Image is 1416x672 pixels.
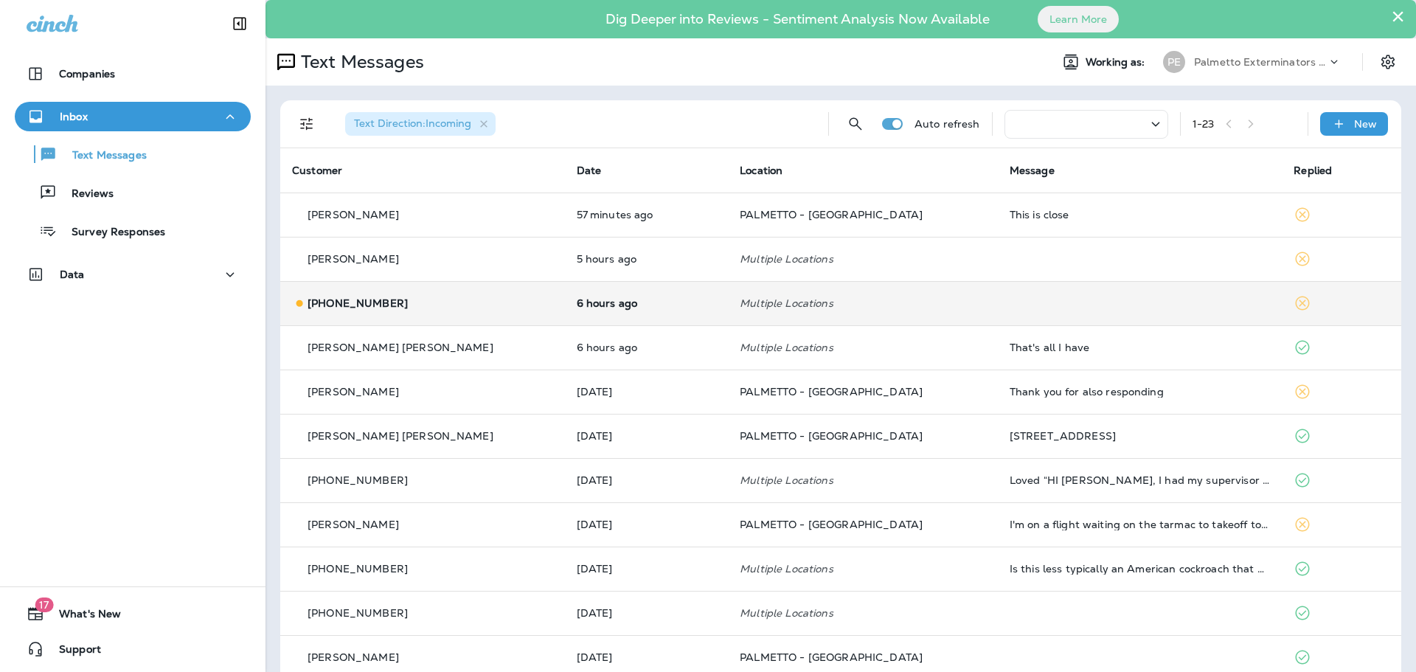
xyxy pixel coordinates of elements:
p: Sep 29, 2025 02:26 PM [577,386,717,398]
p: Companies [59,68,115,80]
div: Is this less typically an American cockroach that would suddenly appear on my table could it have... [1010,563,1271,575]
p: Auto refresh [914,118,980,130]
button: Reviews [15,177,251,208]
span: Text Direction : Incoming [354,117,471,130]
button: Learn More [1038,6,1119,32]
span: What's New [44,608,121,626]
div: PE [1163,51,1185,73]
div: This is close [1010,209,1271,221]
button: Text Messages [15,139,251,170]
span: PALMETTO - [GEOGRAPHIC_DATA] [740,518,923,531]
div: Text Direction:Incoming [345,112,496,136]
p: Text Messages [295,51,424,73]
p: Multiple Locations [740,607,986,619]
button: Companies [15,59,251,89]
button: Survey Responses [15,215,251,246]
span: Location [740,164,782,177]
span: Working as: [1086,56,1148,69]
p: New [1354,118,1377,130]
p: [PHONE_NUMBER] [308,607,408,619]
button: Inbox [15,102,251,131]
span: Support [44,643,101,661]
p: Sep 30, 2025 10:30 AM [577,253,717,265]
p: [PERSON_NAME] [308,209,399,221]
p: Text Messages [58,149,147,163]
button: Collapse Sidebar [219,9,260,38]
p: [PERSON_NAME] [308,386,399,398]
button: Support [15,634,251,664]
p: Multiple Locations [740,297,986,309]
p: Sep 26, 2025 03:53 PM [577,474,717,486]
span: Replied [1294,164,1332,177]
button: Close [1391,4,1405,28]
p: Sep 26, 2025 12:01 PM [577,563,717,575]
p: Inbox [60,111,88,122]
div: Loved “HI Lindsay, I had my supervisor look at your photo and it does appear to be an american co... [1010,474,1271,486]
div: 1 - 23 [1193,118,1215,130]
p: Sep 26, 2025 08:58 AM [577,607,717,619]
button: Search Messages [841,109,870,139]
span: PALMETTO - [GEOGRAPHIC_DATA] [740,651,923,664]
p: [PERSON_NAME] [PERSON_NAME] [308,342,493,353]
p: [PERSON_NAME] [PERSON_NAME] [308,430,493,442]
span: Customer [292,164,342,177]
div: 1078 Glenshaw St. North Charleston, SC 29405 [1010,430,1271,442]
div: That's all I have [1010,342,1271,353]
p: Survey Responses [57,226,165,240]
p: Reviews [57,187,114,201]
button: 17What's New [15,599,251,628]
p: [PERSON_NAME] [308,253,399,265]
p: Multiple Locations [740,563,986,575]
p: Multiple Locations [740,253,986,265]
p: [PERSON_NAME] [308,651,399,663]
p: Sep 30, 2025 09:55 AM [577,297,717,309]
p: Data [60,269,85,280]
button: Settings [1375,49,1401,75]
button: Filters [292,109,322,139]
p: [PHONE_NUMBER] [308,474,408,486]
p: Palmetto Exterminators LLC [1194,56,1327,68]
p: Sep 30, 2025 03:12 PM [577,209,717,221]
span: Date [577,164,602,177]
p: [PHONE_NUMBER] [308,563,408,575]
button: Data [15,260,251,289]
p: Multiple Locations [740,474,986,486]
div: Thank you for also responding [1010,386,1271,398]
div: I'm on a flight waiting on the tarmac to takeoff to return to Charleston. Just let me know when y... [1010,519,1271,530]
p: Sep 26, 2025 04:32 PM [577,430,717,442]
span: 17 [35,597,53,612]
span: PALMETTO - [GEOGRAPHIC_DATA] [740,208,923,221]
span: PALMETTO - [GEOGRAPHIC_DATA] [740,429,923,443]
p: [PERSON_NAME] [308,519,399,530]
p: Dig Deeper into Reviews - Sentiment Analysis Now Available [563,17,1032,21]
span: Message [1010,164,1055,177]
p: Sep 25, 2025 10:23 PM [577,651,717,663]
p: Sep 26, 2025 03:34 PM [577,519,717,530]
p: Sep 30, 2025 09:26 AM [577,342,717,353]
p: Multiple Locations [740,342,986,353]
span: PALMETTO - [GEOGRAPHIC_DATA] [740,385,923,398]
p: [PHONE_NUMBER] [308,297,408,309]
